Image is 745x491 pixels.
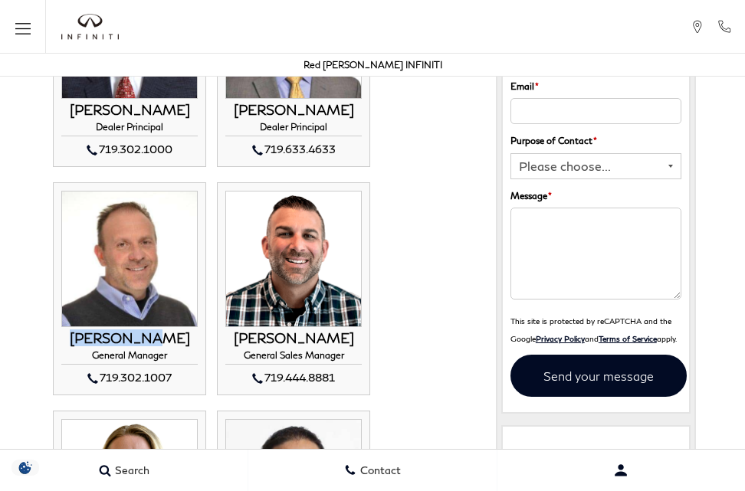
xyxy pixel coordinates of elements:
[61,140,198,159] div: 719.302.1000
[61,122,198,136] h4: Dealer Principal
[8,460,43,476] section: Click to Open Cookie Consent Modal
[356,464,401,477] span: Contact
[599,334,657,343] a: Terms of Service
[225,191,362,327] img: ROBERT WARNER
[497,451,745,489] button: Open user profile menu
[304,59,442,70] a: Red [PERSON_NAME] INFINITI
[510,355,687,397] input: Send your message
[61,350,198,365] h4: General Manager
[61,14,119,40] img: INFINITI
[61,331,198,346] h3: [PERSON_NAME]
[510,132,597,149] label: Purpose of Contact
[225,140,362,159] div: 719.633.4633
[510,316,677,343] small: This site is protected by reCAPTCHA and the Google and apply.
[510,77,539,94] label: Email
[61,14,119,40] a: infiniti
[225,368,362,387] div: 719.444.8881
[225,331,362,346] h3: [PERSON_NAME]
[536,334,585,343] a: Privacy Policy
[8,460,43,476] img: Opt-Out Icon
[61,191,198,327] img: JOHN ZUMBO
[225,122,362,136] h4: Dealer Principal
[111,464,149,477] span: Search
[61,368,198,387] div: 719.302.1007
[510,187,552,204] label: Message
[61,103,198,118] h3: [PERSON_NAME]
[225,350,362,365] h4: General Sales Manager
[225,103,362,118] h3: [PERSON_NAME]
